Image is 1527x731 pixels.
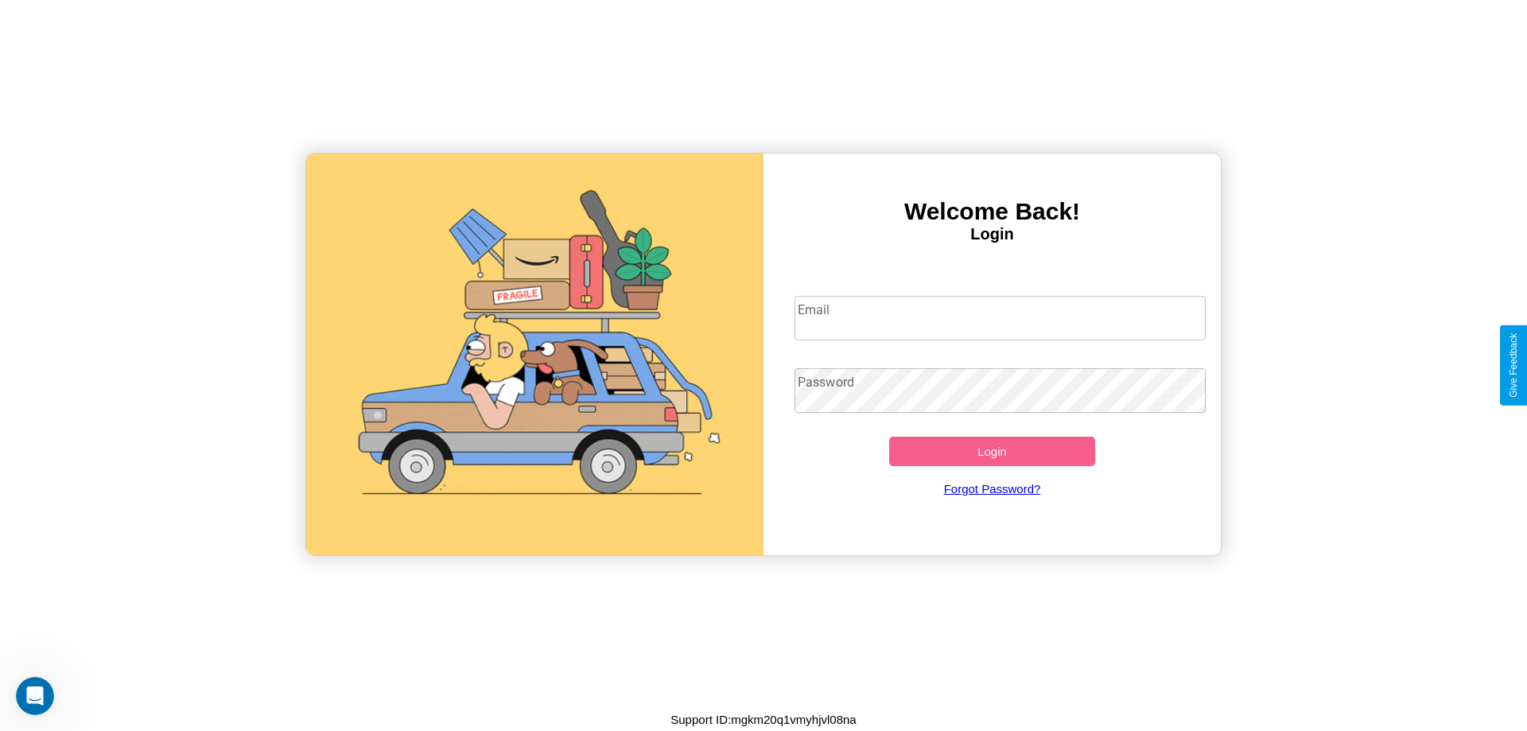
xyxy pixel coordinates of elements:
a: Forgot Password? [787,466,1199,511]
p: Support ID: mgkm20q1vmyhjvl08na [670,709,856,730]
h4: Login [763,225,1221,243]
img: gif [306,154,763,555]
button: Login [889,437,1095,466]
h3: Welcome Back! [763,198,1221,225]
iframe: Intercom live chat [16,677,54,715]
div: Give Feedback [1508,333,1519,398]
